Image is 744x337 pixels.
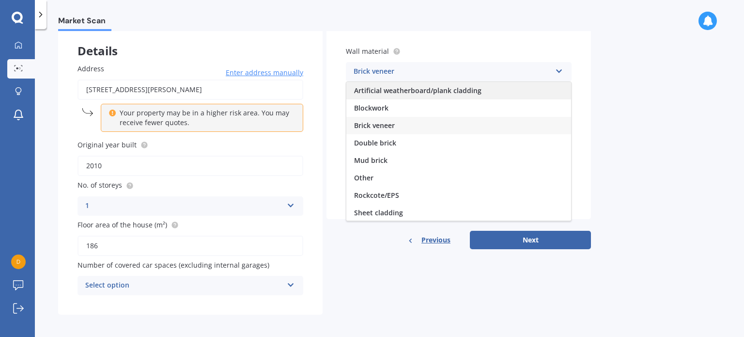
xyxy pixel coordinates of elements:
[354,156,387,165] span: Mud brick
[354,103,388,112] span: Blockwork
[85,200,283,212] div: 1
[77,64,104,73] span: Address
[77,220,167,229] span: Floor area of the house (m²)
[354,138,396,147] span: Double brick
[58,27,323,56] div: Details
[85,280,283,291] div: Select option
[354,121,395,130] span: Brick veneer
[354,66,551,78] div: Brick veneer
[77,80,303,100] input: Enter address
[77,181,122,190] span: No. of storeys
[77,236,303,256] input: Enter floor area
[77,156,303,176] input: Enter year
[226,68,303,78] span: Enter address manually
[77,260,269,270] span: Number of covered car spaces (excluding internal garages)
[354,173,373,182] span: Other
[58,16,111,29] span: Market Scan
[421,233,450,247] span: Previous
[354,191,399,200] span: Rockcote/EPS
[354,86,481,95] span: Artificial weatherboard/plank cladding
[354,208,403,217] span: Sheet cladding
[120,108,291,128] p: Your property may be in a higher risk area. You may receive fewer quotes.
[77,140,137,149] span: Original year built
[470,231,591,249] button: Next
[11,255,26,269] img: 06b1d1ab8294fe80e37a5333b957b221
[346,47,389,56] span: Wall material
